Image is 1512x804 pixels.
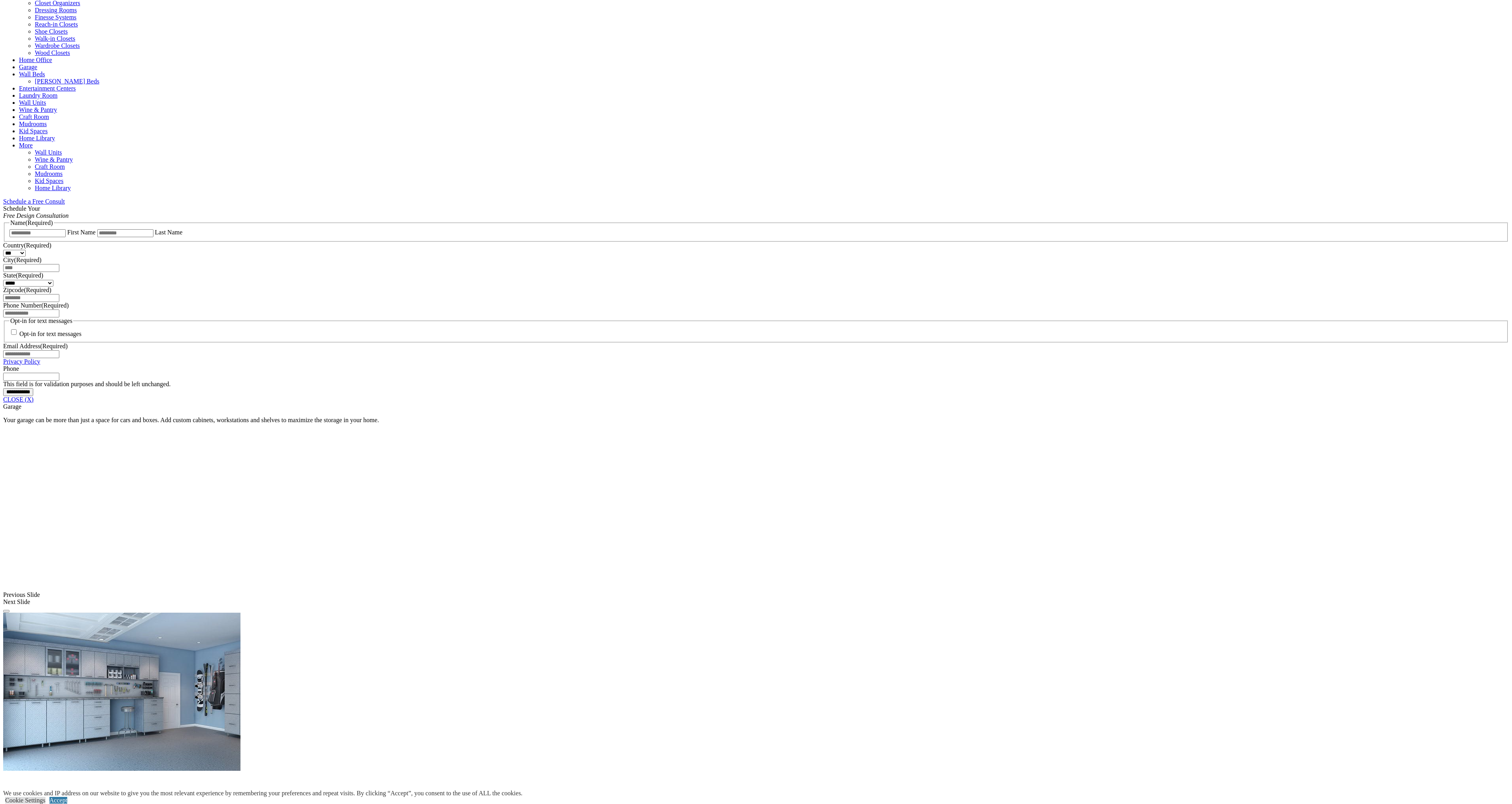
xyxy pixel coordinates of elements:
[19,106,57,113] a: Wine & Pantry
[19,92,57,99] a: Laundry Room
[41,302,68,309] span: (Required)
[19,64,37,70] a: Garage
[3,403,21,410] span: Garage
[19,128,47,134] a: Kid Spaces
[3,257,42,263] label: City
[24,287,51,293] span: (Required)
[3,417,1509,424] p: Your garage can be more than just a space for cars and boxes. Add custom cabinets, workstations a...
[35,49,70,56] a: Wood Closets
[40,343,68,349] span: (Required)
[19,135,55,142] a: Home Library
[19,99,46,106] a: Wall Units
[3,613,240,771] img: Banner for mobile view
[19,71,45,77] a: Wall Beds
[35,78,99,85] a: [PERSON_NAME] Beds
[19,331,81,338] label: Opt-in for text messages
[3,287,51,293] label: Zipcode
[9,317,73,325] legend: Opt-in for text messages
[25,219,53,226] span: (Required)
[35,21,78,28] a: Reach-in Closets
[14,257,42,263] span: (Required)
[35,7,77,13] a: Dressing Rooms
[155,229,183,236] label: Last Name
[3,591,1509,598] div: Previous Slide
[3,358,40,365] a: Privacy Policy
[3,381,1509,388] div: This field is for validation purposes and should be left unchanged.
[3,790,522,797] div: We use cookies and IP address on our website to give you the most relevant experience by remember...
[3,205,69,219] span: Schedule Your
[3,212,69,219] em: Free Design Consultation
[3,343,68,349] label: Email Address
[67,229,96,236] label: First Name
[19,57,52,63] a: Home Office
[35,35,75,42] a: Walk-in Closets
[35,177,63,184] a: Kid Spaces
[35,149,62,156] a: Wall Units
[35,28,68,35] a: Shoe Closets
[3,396,34,403] a: CLOSE (X)
[3,610,9,612] button: Click here to pause slide show
[19,121,47,127] a: Mudrooms
[49,797,67,804] a: Accept
[35,156,73,163] a: Wine & Pantry
[19,142,33,149] a: More menu text will display only on big screen
[3,242,51,249] label: Country
[19,85,76,92] a: Entertainment Centers
[3,598,1509,606] div: Next Slide
[3,302,69,309] label: Phone Number
[16,272,43,279] span: (Required)
[3,272,43,279] label: State
[35,42,80,49] a: Wardrobe Closets
[24,242,51,249] span: (Required)
[35,163,65,170] a: Craft Room
[9,219,54,226] legend: Name
[35,170,62,177] a: Mudrooms
[3,365,19,372] label: Phone
[5,797,45,804] a: Cookie Settings
[19,113,49,120] a: Craft Room
[3,198,65,205] a: Schedule a Free Consult (opens a dropdown menu)
[35,14,76,21] a: Finesse Systems
[35,185,71,191] a: Home Library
